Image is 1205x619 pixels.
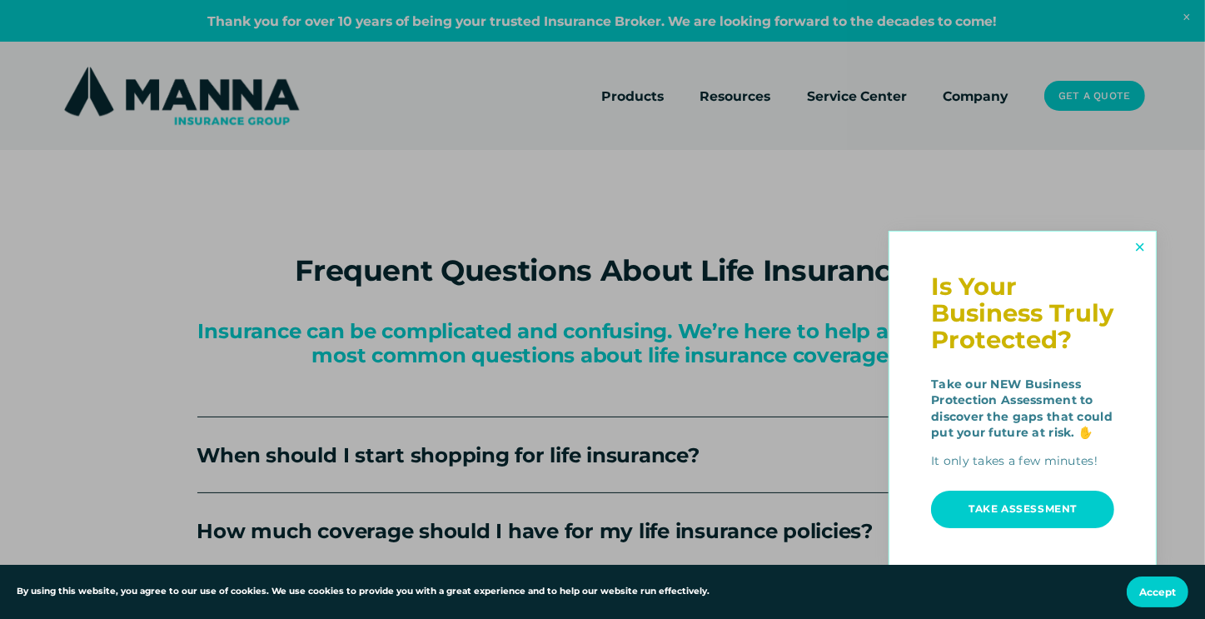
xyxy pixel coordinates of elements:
a: Take Assessment [931,491,1114,529]
button: Accept [1127,577,1188,607]
p: By using this website, you agree to our use of cookies. We use cookies to provide you with a grea... [17,585,710,599]
strong: Take our NEW Business Protection Assessment to discover the gaps that could put your future at ri... [931,377,1116,441]
span: Accept [1139,586,1176,598]
p: It only takes a few minutes! [931,453,1114,470]
h1: Is Your Business Truly Protected? [931,273,1114,353]
a: Close [1127,234,1153,262]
